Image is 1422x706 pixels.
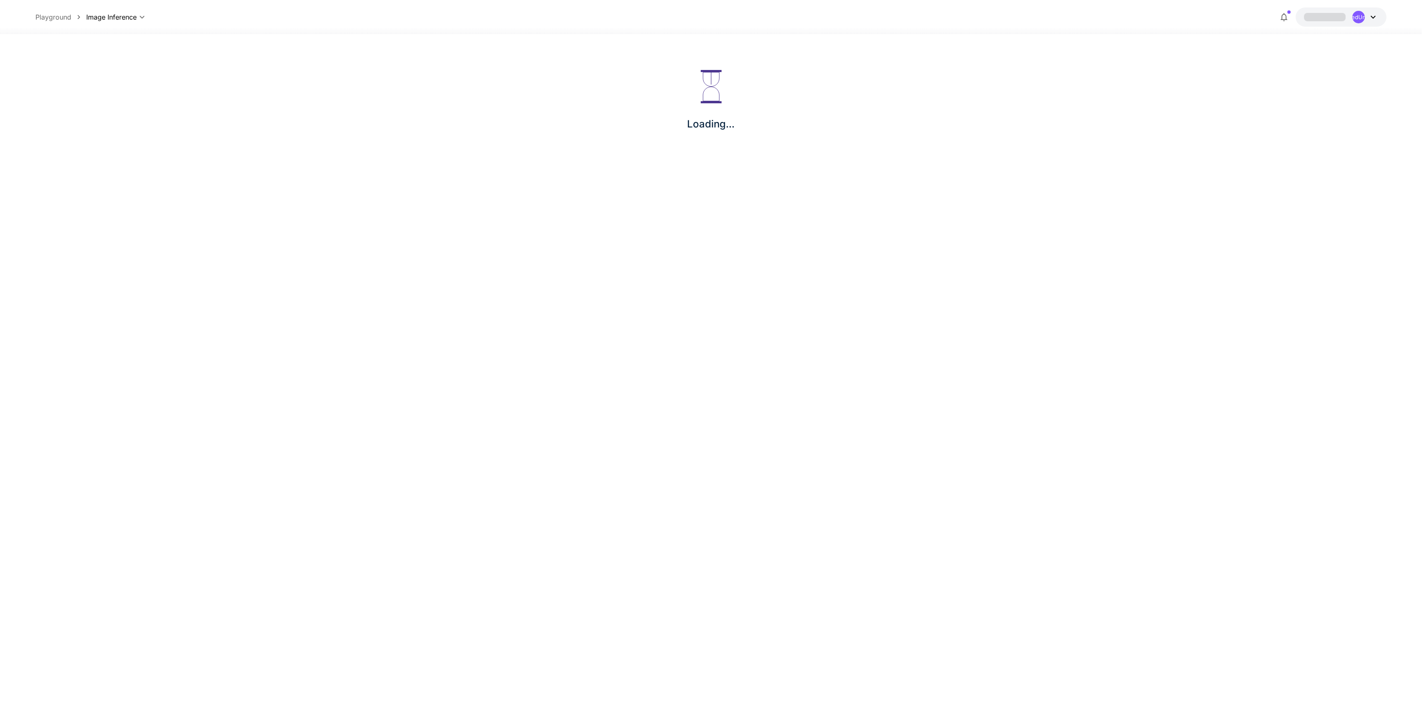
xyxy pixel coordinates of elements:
button: UndefinedUndefined [1296,7,1387,27]
p: Loading... [687,117,735,132]
a: Playground [35,12,71,22]
div: UndefinedUndefined [1352,11,1365,23]
span: Image Inference [86,12,137,22]
nav: breadcrumb [35,12,86,22]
